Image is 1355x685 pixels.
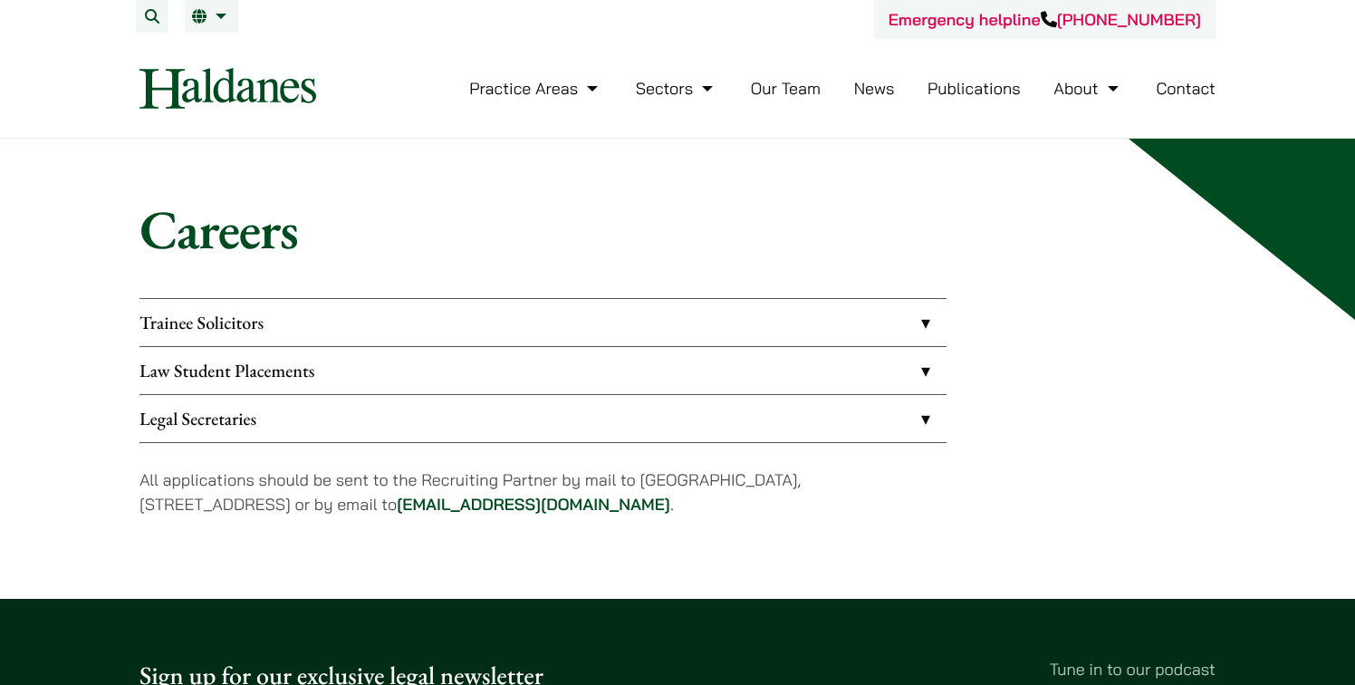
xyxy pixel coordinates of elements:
[469,78,602,99] a: Practice Areas
[854,78,895,99] a: News
[139,197,1216,262] h1: Careers
[692,657,1216,681] p: Tune in to our podcast
[1156,78,1216,99] a: Contact
[139,68,316,109] img: Logo of Haldanes
[192,9,231,24] a: EN
[139,347,947,394] a: Law Student Placements
[751,78,821,99] a: Our Team
[889,9,1201,30] a: Emergency helpline[PHONE_NUMBER]
[1053,78,1122,99] a: About
[139,299,947,346] a: Trainee Solicitors
[927,78,1021,99] a: Publications
[139,468,947,516] p: All applications should be sent to the Recruiting Partner by mail to [GEOGRAPHIC_DATA], [STREET_A...
[636,78,717,99] a: Sectors
[139,395,947,442] a: Legal Secretaries
[397,494,670,515] a: [EMAIL_ADDRESS][DOMAIN_NAME]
